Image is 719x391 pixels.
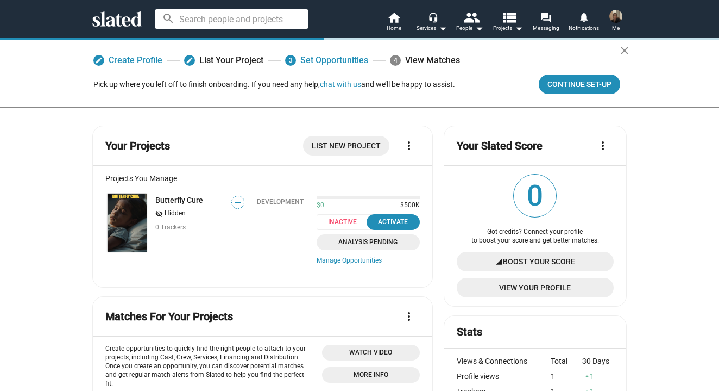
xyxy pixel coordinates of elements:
mat-card-title: Stats [457,325,482,339]
button: Open 'Opportunities Intro Video' dialog [322,345,420,361]
div: 1 [582,372,614,381]
a: Open 'More info' dialog with information about Opportunities [322,367,420,383]
a: List Your Project [184,51,263,70]
a: Butterfly Cure [105,191,149,254]
div: Views & Connections [457,357,551,365]
button: Projects [489,11,527,35]
mat-icon: more_vert [596,139,609,152]
mat-icon: arrow_drop_down [472,22,485,35]
span: $0 [317,201,324,210]
span: Projects [493,22,523,35]
mat-icon: close [618,44,631,57]
div: View Matches [390,51,460,70]
a: Home [375,11,413,35]
span: List New Project [312,136,381,156]
span: Inactive [317,214,375,230]
div: Development [257,198,304,206]
span: 3 [285,55,296,66]
button: Hans MuzunguMe [603,8,629,36]
button: Continue Set-up [539,75,620,94]
span: View Your Profile [465,278,605,297]
a: Boost Your Score [457,252,614,271]
mat-icon: signal_cellular_4_bar [495,252,503,271]
div: Pick up where you left off to finish onboarding. If you need any help, and we’ll be happy to assist. [93,79,455,90]
mat-card-title: Your Slated Score [457,139,543,153]
mat-icon: arrow_drop_up [583,373,591,380]
mat-icon: more_vert [402,139,415,152]
button: Activate [367,214,420,230]
span: 0 [514,175,556,217]
a: Analysis Pending [317,234,420,250]
a: Manage Opportunities [317,257,420,265]
mat-card-title: Matches For Your Projects [105,309,233,324]
div: Activate [373,216,413,228]
div: Total [551,357,582,365]
span: Analysis Pending [323,237,413,248]
img: Hans Muzungu [609,10,622,23]
button: Services [413,11,451,35]
mat-icon: forum [540,12,551,22]
div: People [456,22,483,35]
span: Notifications [569,22,599,35]
p: Create opportunities to quickly find the right people to attach to your projects, including Cast,... [105,345,313,388]
span: Hidden [165,209,186,218]
div: Projects You Manage [105,174,420,183]
span: 4 [390,55,401,66]
mat-icon: edit [95,57,103,64]
a: Butterfly Cure [155,196,203,204]
img: Butterfly Cure [108,194,147,252]
span: Boost Your Score [503,252,575,271]
mat-icon: visibility_off [155,209,163,219]
mat-icon: edit [186,57,193,64]
span: 0 Trackers [155,224,186,231]
input: Search people and projects [155,9,308,29]
div: Got credits? Connect your profile to boost your score and get better matches. [457,228,614,245]
div: Profile views [457,372,551,381]
button: chat with us [320,80,361,89]
button: People [451,11,489,35]
span: More Info [329,369,413,381]
span: — [232,197,244,208]
span: Home [387,22,401,35]
span: $500K [396,201,420,210]
span: Watch Video [329,347,413,358]
a: Messaging [527,11,565,35]
mat-icon: arrow_drop_down [512,22,525,35]
a: View Your Profile [457,278,614,297]
mat-card-title: Your Projects [105,139,170,153]
mat-icon: arrow_drop_down [436,22,449,35]
a: Notifications [565,11,603,35]
a: Create Profile [93,51,162,70]
mat-icon: notifications [578,11,589,22]
span: Messaging [533,22,559,35]
mat-icon: people [463,9,479,25]
span: Continue Set-up [547,75,611,94]
mat-icon: more_vert [402,310,415,323]
div: 1 [551,372,582,381]
a: 3Set Opportunities [285,51,368,70]
span: Me [612,22,620,35]
mat-icon: home [387,11,400,24]
mat-icon: view_list [501,9,517,25]
div: Services [417,22,447,35]
div: 30 Days [582,357,614,365]
mat-icon: headset_mic [428,12,438,22]
a: List New Project [303,136,389,156]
